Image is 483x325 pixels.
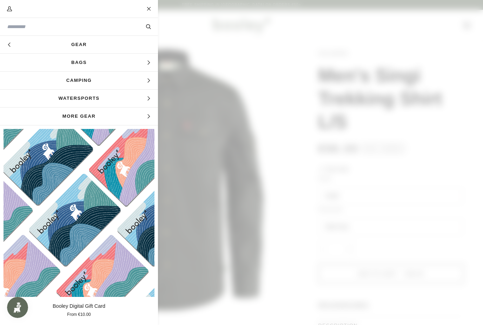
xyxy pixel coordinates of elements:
[67,312,91,318] span: From €10.00
[7,23,127,31] input: Search our store
[4,129,154,297] product-grid-item-variant: €10.00
[7,297,28,318] iframe: Button to open loyalty program pop-up
[4,300,154,318] a: Booley Digital Gift Card
[4,129,154,297] a: Booley Digital Gift Card
[53,303,105,310] p: Booley Digital Gift Card
[4,129,154,318] product-grid-item: Booley Digital Gift Card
